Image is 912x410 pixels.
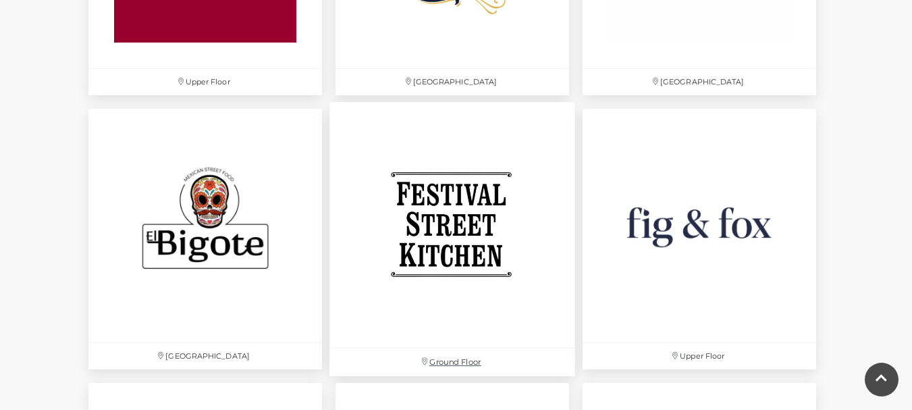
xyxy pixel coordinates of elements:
[323,95,583,384] a: Ground Floor
[336,69,569,95] p: [GEOGRAPHIC_DATA]
[88,343,322,369] p: [GEOGRAPHIC_DATA]
[329,349,575,376] p: Ground Floor
[82,102,329,376] a: [GEOGRAPHIC_DATA]
[583,343,816,369] p: Upper Floor
[576,102,823,376] a: Upper Floor
[583,69,816,95] p: [GEOGRAPHIC_DATA]
[88,69,322,95] p: Upper Floor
